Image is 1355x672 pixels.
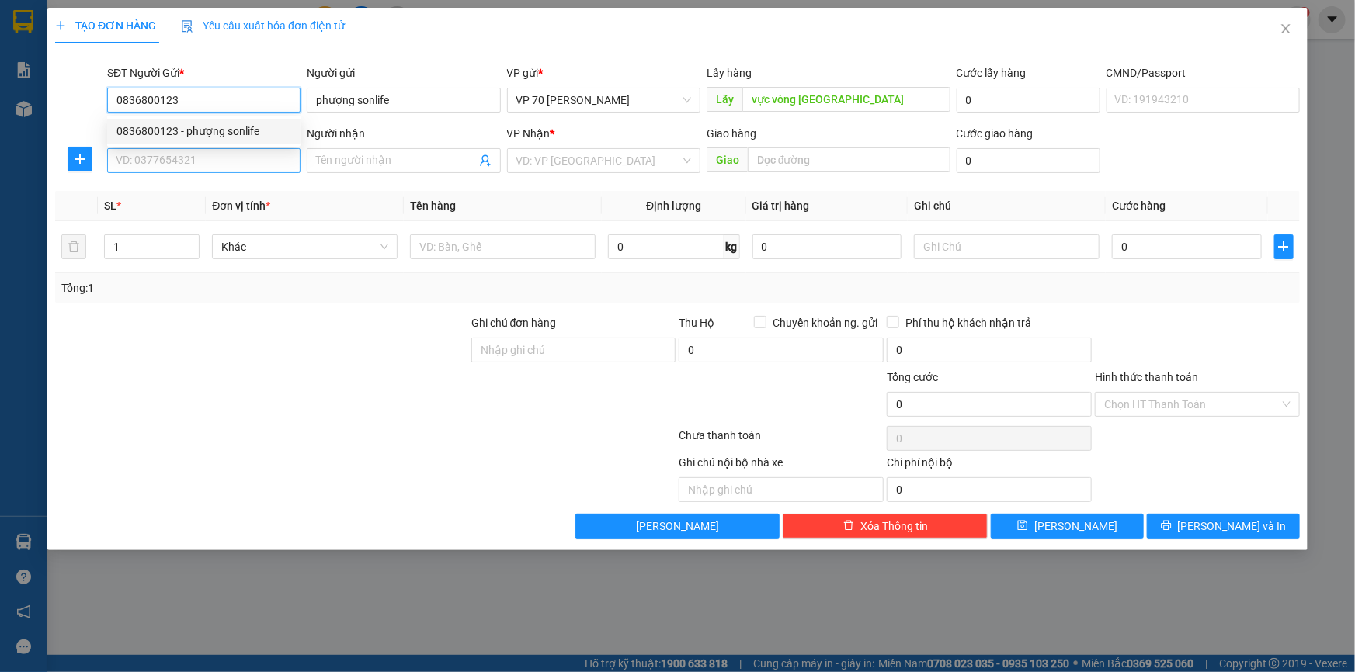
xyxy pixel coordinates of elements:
[116,123,291,140] div: 0836800123 - phượng sonlife
[471,317,557,329] label: Ghi chú đơn hàng
[843,520,854,532] span: delete
[212,199,270,212] span: Đơn vị tính
[707,147,748,172] span: Giao
[75,83,158,165] img: qr-code
[181,19,345,32] span: Yêu cầu xuất hóa đơn điện tử
[887,454,1092,477] div: Chi phí nội bộ
[1095,371,1198,383] label: Hình thức thanh toán
[887,371,938,383] span: Tổng cước
[507,127,551,140] span: VP Nhận
[68,147,92,171] button: plus
[748,147,950,172] input: Dọc đường
[957,67,1027,79] label: Cước lấy hàng
[471,338,676,362] input: Ghi chú đơn hàng
[105,39,129,49] span: [DATE]
[1264,8,1308,51] button: Close
[679,477,884,502] input: Nhập ghi chú
[55,20,66,31] span: plus
[1178,518,1287,535] span: [PERSON_NAME] và In
[107,64,301,81] div: SĐT Người Gửi
[752,234,902,259] input: 0
[1017,520,1028,532] span: save
[914,234,1100,259] input: Ghi Chú
[678,427,886,454] div: Chưa thanh toán
[646,199,701,212] span: Định lượng
[1112,199,1166,212] span: Cước hàng
[1034,518,1117,535] span: [PERSON_NAME]
[1280,23,1292,35] span: close
[707,67,752,79] span: Lấy hàng
[679,317,714,329] span: Thu Hộ
[957,148,1100,173] input: Cước giao hàng
[783,514,988,539] button: deleteXóa Thông tin
[479,154,492,167] span: user-add
[13,51,221,81] span: VPNH1408250037
[752,199,810,212] span: Giá trị hàng
[724,234,740,259] span: kg
[766,314,884,331] span: Chuyển khoản ng. gửi
[507,64,700,81] div: VP gửi
[61,279,523,296] div: Tổng: 1
[307,125,500,142] div: Người nhận
[860,518,928,535] span: Xóa Thông tin
[957,127,1034,140] label: Cước giao hàng
[575,514,780,539] button: [PERSON_NAME]
[707,87,742,112] span: Lấy
[1275,241,1293,253] span: plus
[68,153,92,165] span: plus
[107,119,301,144] div: 0836800123 - phượng sonlife
[307,64,500,81] div: Người gửi
[61,234,86,259] button: delete
[181,20,193,33] img: icon
[707,127,756,140] span: Giao hàng
[104,199,116,212] span: SL
[742,87,950,112] input: Dọc đường
[516,88,691,112] span: VP 70 Nguyễn Hoàng
[55,19,156,32] span: TẠO ĐƠN HÀNG
[636,518,719,535] span: [PERSON_NAME]
[908,191,1106,221] th: Ghi chú
[410,234,596,259] input: VD: Bàn, Ghế
[1161,520,1172,532] span: printer
[991,514,1144,539] button: save[PERSON_NAME]
[1107,64,1300,81] div: CMND/Passport
[957,88,1100,113] input: Cước lấy hàng
[899,314,1037,331] span: Phí thu hộ khách nhận trả
[679,454,884,477] div: Ghi chú nội bộ nhà xe
[221,235,388,258] span: Khác
[410,199,456,212] span: Tên hàng
[22,7,211,36] span: [PERSON_NAME]
[1147,514,1300,539] button: printer[PERSON_NAME] và In
[1274,234,1294,259] button: plus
